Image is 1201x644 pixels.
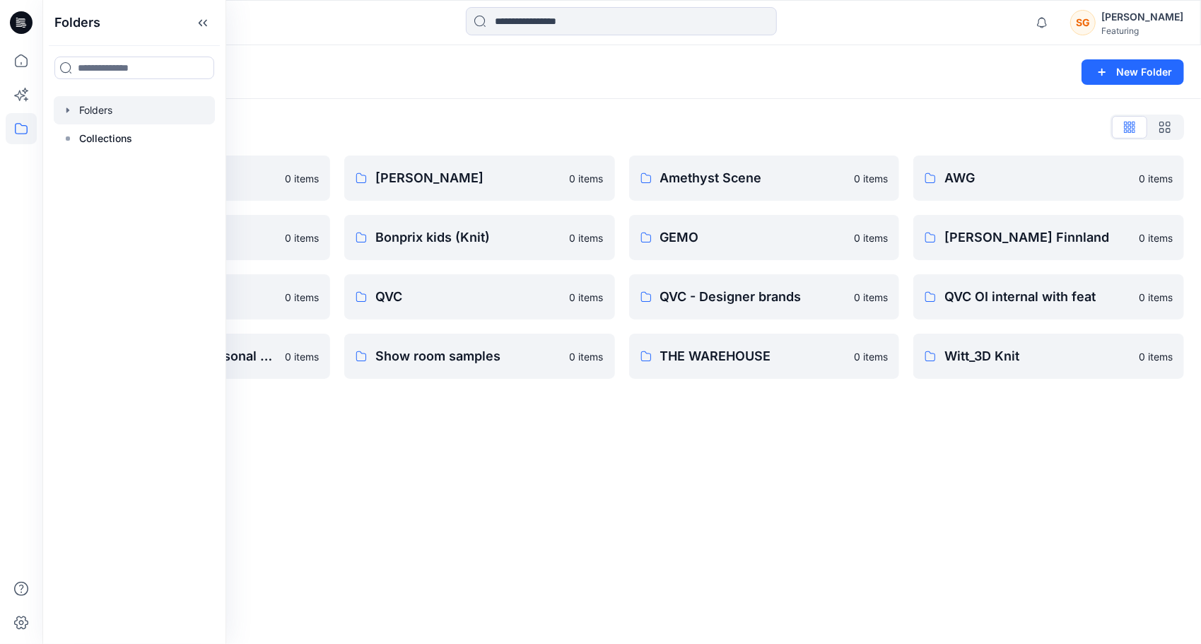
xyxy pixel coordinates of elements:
p: THE WAREHOUSE [660,346,846,366]
a: QVC OI internal with feat0 items [913,274,1184,320]
p: Witt_3D Knit [944,346,1130,366]
button: New Folder [1082,59,1184,85]
p: 0 items [570,290,604,305]
p: 0 items [285,230,319,245]
div: SG [1070,10,1096,35]
p: 0 items [854,349,888,364]
p: 0 items [1139,230,1173,245]
p: [PERSON_NAME] Finnland [944,228,1130,247]
p: QVC - Designer brands [660,287,846,307]
p: QVC OI internal with feat [944,287,1130,307]
a: [PERSON_NAME]0 items [344,156,615,201]
p: Amethyst Scene [660,168,846,188]
a: GEMO0 items [629,215,900,260]
a: THE WAREHOUSE0 items [629,334,900,379]
p: Bonprix kids (Knit) [375,228,561,247]
a: AWG0 items [913,156,1184,201]
p: 0 items [285,290,319,305]
div: Featuring [1101,25,1183,36]
a: Witt_3D Knit0 items [913,334,1184,379]
p: 0 items [1139,349,1173,364]
p: GEMO [660,228,846,247]
p: 0 items [285,171,319,186]
p: Show room samples [375,346,561,366]
p: AWG [944,168,1130,188]
a: Bonprix kids (Knit)0 items [344,215,615,260]
p: Collections [79,130,132,147]
p: 0 items [570,349,604,364]
a: [PERSON_NAME] Finnland0 items [913,215,1184,260]
p: 0 items [854,290,888,305]
p: 0 items [1139,171,1173,186]
p: 0 items [854,230,888,245]
p: QVC [375,287,561,307]
a: QVC0 items [344,274,615,320]
a: Show room samples0 items [344,334,615,379]
a: Amethyst Scene0 items [629,156,900,201]
p: 0 items [854,171,888,186]
p: 0 items [1139,290,1173,305]
p: 0 items [570,171,604,186]
div: [PERSON_NAME] [1101,8,1183,25]
a: QVC - Designer brands0 items [629,274,900,320]
p: 0 items [285,349,319,364]
p: [PERSON_NAME] [375,168,561,188]
p: 0 items [570,230,604,245]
